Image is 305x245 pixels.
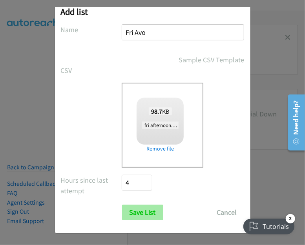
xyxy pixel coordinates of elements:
label: Name [61,24,122,35]
a: Remove file [137,145,184,153]
input: Save List [122,205,163,220]
strong: 98.7 [151,107,162,115]
h2: Add list [61,6,245,17]
iframe: Resource Center [283,91,305,154]
label: CSV [61,65,122,76]
a: Sample CSV Template [179,54,245,65]
button: Cancel [210,205,245,220]
iframe: Checklist [239,211,299,239]
label: Hours since last attempt [61,175,122,196]
span: KB [149,107,172,115]
span: fri afternoon.csv [142,122,181,129]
